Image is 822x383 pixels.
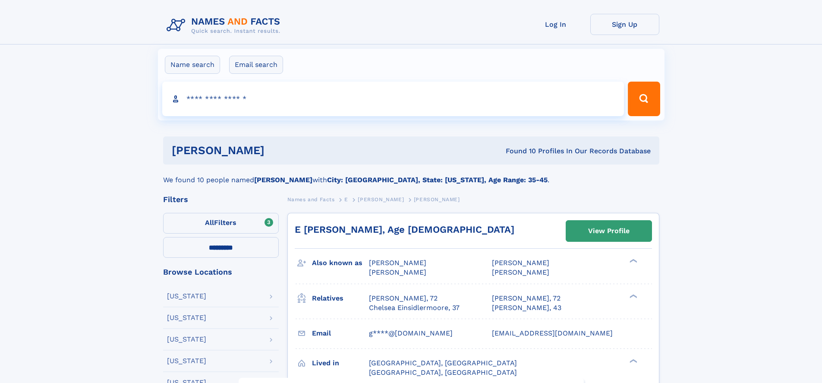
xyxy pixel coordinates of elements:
[358,194,404,205] a: [PERSON_NAME]
[369,368,517,377] span: [GEOGRAPHIC_DATA], [GEOGRAPHIC_DATA]
[492,294,561,303] a: [PERSON_NAME], 72
[167,314,206,321] div: [US_STATE]
[358,196,404,203] span: [PERSON_NAME]
[590,14,659,35] a: Sign Up
[287,194,335,205] a: Names and Facts
[627,358,638,364] div: ❯
[205,218,214,227] span: All
[163,213,279,234] label: Filters
[344,196,348,203] span: E
[385,146,651,156] div: Found 10 Profiles In Our Records Database
[414,196,460,203] span: [PERSON_NAME]
[588,221,630,241] div: View Profile
[167,293,206,300] div: [US_STATE]
[295,224,514,235] a: E [PERSON_NAME], Age [DEMOGRAPHIC_DATA]
[167,358,206,364] div: [US_STATE]
[627,293,638,299] div: ❯
[369,359,517,367] span: [GEOGRAPHIC_DATA], [GEOGRAPHIC_DATA]
[163,196,279,203] div: Filters
[369,268,426,276] span: [PERSON_NAME]
[163,165,659,185] div: We found 10 people named with .
[566,221,652,241] a: View Profile
[628,82,660,116] button: Search Button
[172,145,385,156] h1: [PERSON_NAME]
[312,256,369,270] h3: Also known as
[163,268,279,276] div: Browse Locations
[327,176,548,184] b: City: [GEOGRAPHIC_DATA], State: [US_STATE], Age Range: 35-45
[627,258,638,264] div: ❯
[344,194,348,205] a: E
[369,259,426,267] span: [PERSON_NAME]
[312,356,369,370] h3: Lived in
[312,326,369,341] h3: Email
[492,329,613,337] span: [EMAIL_ADDRESS][DOMAIN_NAME]
[165,56,220,74] label: Name search
[312,291,369,306] h3: Relatives
[369,303,460,313] a: Chelsea Einsidlermoore, 37
[369,294,438,303] a: [PERSON_NAME], 72
[167,336,206,343] div: [US_STATE]
[229,56,283,74] label: Email search
[492,259,549,267] span: [PERSON_NAME]
[163,14,287,37] img: Logo Names and Facts
[254,176,312,184] b: [PERSON_NAME]
[492,268,549,276] span: [PERSON_NAME]
[492,303,561,313] a: [PERSON_NAME], 43
[521,14,590,35] a: Log In
[162,82,624,116] input: search input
